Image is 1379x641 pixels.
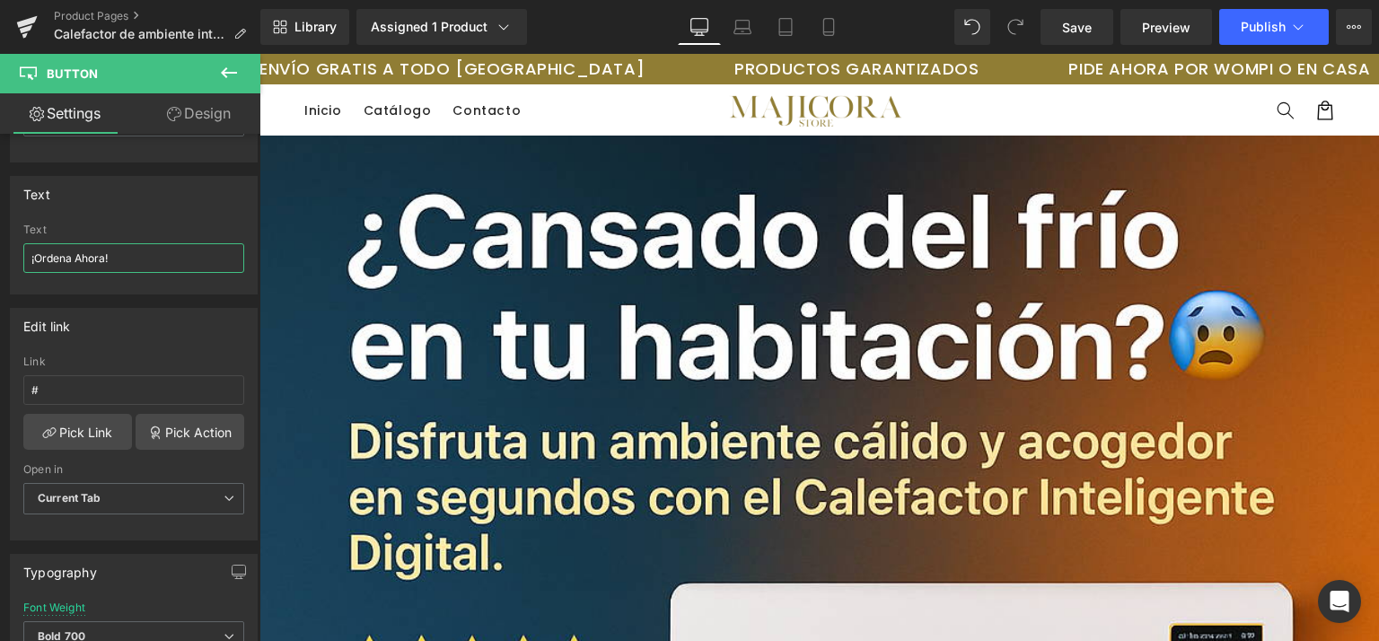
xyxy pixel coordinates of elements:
a: Inicio [34,38,93,75]
button: Publish [1219,9,1329,45]
div: Text [23,177,50,202]
div: Open in [23,463,244,476]
b: Current Tab [38,491,101,505]
span: Catálogo [104,48,172,65]
div: Link [23,356,244,368]
a: Product Pages [54,9,260,23]
span: Button [47,66,98,81]
span: Preview [1142,18,1190,37]
a: Contacto [182,38,272,75]
span: Library [294,19,337,35]
div: Text [23,224,244,236]
button: Undo [954,9,990,45]
div: Edit link [23,309,71,334]
div: Assigned 1 Product [371,18,513,36]
span: Calefactor de ambiente inteligente digital [54,27,226,41]
a: Design [134,93,264,134]
a: Pick Link [23,414,132,450]
div: Typography [23,555,97,580]
a: Preview [1120,9,1212,45]
input: https://your-shop.myshopify.com [23,375,244,405]
span: Save [1062,18,1092,37]
a: Catálogo [93,38,183,75]
a: Laptop [721,9,764,45]
button: More [1336,9,1372,45]
a: Mobile [807,9,850,45]
span: Inicio [45,48,83,65]
img: Tienda Majicora [467,38,646,75]
a: Tablet [764,9,807,45]
div: Open Intercom Messenger [1318,580,1361,623]
span: Publish [1241,20,1286,34]
a: New Library [260,9,349,45]
button: Redo [997,9,1033,45]
p: PRODUCTOS GARANTIZADOS [409,7,654,23]
div: Font Weight [23,601,85,614]
span: Contacto [193,48,261,65]
p: PIDE AHORA POR WOMPI O EN CASA [744,7,1046,23]
a: Desktop [678,9,721,45]
a: Pick Action [136,414,244,450]
summary: Búsqueda [1006,37,1046,76]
